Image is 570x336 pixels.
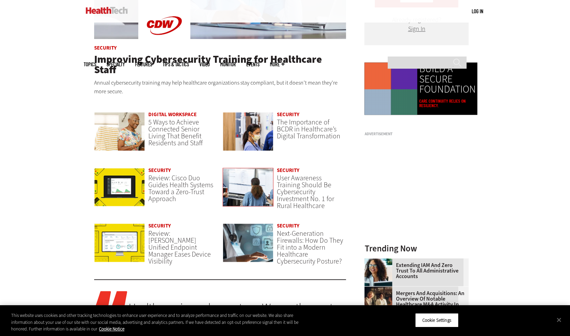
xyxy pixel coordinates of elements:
img: Networking Solutions for Senior Living [94,112,145,151]
a: BUILD A SECURE FOUNDATION [419,64,476,94]
span: Topics [84,62,96,67]
a: Ivanti Unified Endpoint Manager [94,223,145,269]
a: Networking Solutions for Senior Living [94,112,145,157]
a: Security [277,111,299,118]
a: Mergers and Acquisitions: An Overview of Notable Healthcare M&A Activity in [DATE] [364,291,464,313]
img: Administrative assistant [364,258,392,286]
a: 5 Ways to Achieve Connected Senior Living That Benefit Residents and Staff [148,118,203,148]
a: Tips & Tactics [163,62,189,67]
a: Doctors reviewing information boards [223,168,274,213]
a: Extending IAM and Zero Trust to All Administrative Accounts [364,262,464,279]
a: Features [135,62,152,67]
a: CDW [138,46,190,53]
a: Digital Workspace [148,111,197,118]
a: More information about your privacy [99,326,124,332]
img: Colorful animated shapes [364,62,417,115]
a: MonITor [220,62,236,67]
iframe: advertisement [364,139,469,226]
a: Log in [472,8,483,14]
a: User Awareness Training Should Be Cybersecurity Investment No. 1 for Rural Healthcare [277,173,334,210]
a: Next-Generation Firewalls: How Do They Fit into a Modern Healthcare Cybersecurity Posture? [277,229,343,266]
button: Cookie Settings [415,313,459,327]
a: Events [246,62,259,67]
a: Doctor using secure tablet [223,223,274,269]
a: Review: Cisco Duo Guides Health Systems Toward a Zero-Trust Approach [148,173,213,204]
span: Specialty [107,62,125,67]
a: Administrative assistant [364,258,396,264]
a: Cisco Duo [94,168,145,213]
img: Ivanti Unified Endpoint Manager [94,223,145,262]
h3: Trending Now [364,244,469,253]
a: Security [148,222,171,229]
h3: Advertisement [364,132,469,136]
a: The Importance of BCDR in Healthcare’s Digital Transformation [277,118,340,141]
a: Video [199,62,210,67]
img: Doctors reviewing information boards [223,168,274,207]
a: Security [277,167,299,174]
a: Doctors reviewing tablet [223,112,274,157]
img: Home [86,7,128,14]
img: Doctors reviewing tablet [223,112,274,151]
p: Annual cybersecurity training may help healthcare organizations stay compliant, but it doesn’t me... [94,78,346,96]
img: Doctor using secure tablet [223,223,274,262]
button: Close [551,312,567,327]
img: Cisco Duo [94,168,145,207]
a: Review: [PERSON_NAME] Unified Endpoint Manager Eases Device Visibility [148,229,211,266]
div: This website uses cookies and other tracking technologies to enhance user experience and to analy... [11,312,314,333]
a: Security [148,167,171,174]
a: Care continuity relies on resiliency. [419,99,476,108]
img: business leaders shake hands in conference room [364,286,392,314]
div: User menu [472,8,483,15]
a: business leaders shake hands in conference room [364,286,396,292]
span: More [270,62,284,67]
a: Security [277,222,299,229]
